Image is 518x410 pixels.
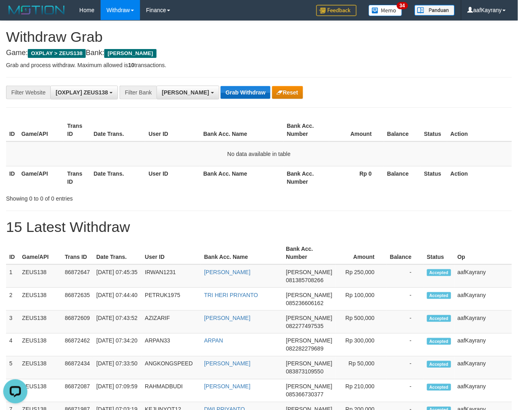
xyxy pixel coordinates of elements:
th: Trans ID [64,166,90,189]
span: Accepted [427,384,451,391]
td: 86872635 [62,288,93,311]
td: Rp 50,000 [336,357,387,379]
th: Amount [336,242,387,264]
td: - [387,334,424,357]
div: Filter Website [6,86,50,99]
button: [PERSON_NAME] [157,86,219,99]
td: - [387,288,424,311]
th: Date Trans. [93,242,142,264]
td: [DATE] 07:09:59 [93,379,142,402]
td: 2 [6,288,19,311]
th: Action [447,166,512,189]
span: Copy 081385708266 to clipboard [286,277,324,283]
td: 1 [6,264,19,288]
a: [PERSON_NAME] [204,361,250,367]
td: ANGKONGSPEED [142,357,201,379]
th: Balance [384,166,421,189]
td: 86872462 [62,334,93,357]
a: [PERSON_NAME] [204,269,250,275]
h1: 15 Latest Withdraw [6,219,512,235]
h1: Withdraw Grab [6,29,512,45]
td: [DATE] 07:33:50 [93,357,142,379]
span: [PERSON_NAME] [162,89,209,96]
span: Accepted [427,361,451,368]
td: - [387,264,424,288]
td: ARPAN33 [142,334,201,357]
p: Grab and process withdraw. Maximum allowed is transactions. [6,61,512,69]
th: Date Trans. [91,166,146,189]
img: MOTION_logo.png [6,4,67,16]
td: [DATE] 07:34:20 [93,334,142,357]
a: [PERSON_NAME] [204,383,250,390]
td: IRWAN1231 [142,264,201,288]
span: [PERSON_NAME] [104,49,156,58]
th: Balance [387,242,424,264]
span: Copy 085366730377 to clipboard [286,392,324,398]
span: [PERSON_NAME] [286,383,332,390]
span: Accepted [427,269,451,276]
th: Bank Acc. Name [200,119,284,141]
th: ID [6,119,18,141]
th: Bank Acc. Name [201,242,283,264]
th: Rp 0 [329,166,384,189]
button: Reset [272,86,303,99]
th: Op [454,242,512,264]
span: [PERSON_NAME] [286,361,332,367]
td: Rp 100,000 [336,288,387,311]
th: Status [424,242,454,264]
th: User ID [142,242,201,264]
td: 4 [6,334,19,357]
td: 86872434 [62,357,93,379]
span: Accepted [427,292,451,299]
span: Copy 082282279689 to clipboard [286,346,324,352]
th: User ID [145,166,200,189]
span: [OXPLAY] ZEUS138 [56,89,108,96]
span: [PERSON_NAME] [286,269,332,275]
td: ZEUS138 [19,288,62,311]
td: [DATE] 07:44:40 [93,288,142,311]
span: Copy 083873109550 to clipboard [286,369,324,375]
td: No data available in table [6,141,512,166]
th: Bank Acc. Number [283,242,336,264]
span: [PERSON_NAME] [286,315,332,321]
td: Rp 210,000 [336,379,387,402]
th: Bank Acc. Number [284,166,330,189]
td: - [387,357,424,379]
span: Copy 082277497535 to clipboard [286,323,324,329]
th: Date Trans. [91,119,146,141]
strong: 10 [128,62,134,68]
td: ZEUS138 [19,379,62,402]
div: Showing 0 to 0 of 0 entries [6,191,210,203]
td: [DATE] 07:43:52 [93,311,142,334]
td: ZEUS138 [19,311,62,334]
span: Accepted [427,338,451,345]
td: aafKayrany [454,288,512,311]
th: Status [421,166,448,189]
td: AZIZARIF [142,311,201,334]
th: Balance [384,119,421,141]
span: OXPLAY > ZEUS138 [28,49,86,58]
td: 86872087 [62,379,93,402]
th: ID [6,242,19,264]
div: Filter Bank [120,86,157,99]
td: Rp 250,000 [336,264,387,288]
th: Amount [329,119,384,141]
span: 34 [397,2,408,9]
span: [PERSON_NAME] [286,338,332,344]
td: ZEUS138 [19,334,62,357]
td: aafKayrany [454,264,512,288]
th: User ID [145,119,200,141]
td: Rp 500,000 [336,311,387,334]
td: aafKayrany [454,334,512,357]
th: Action [447,119,512,141]
th: Trans ID [62,242,93,264]
span: Copy 085236606162 to clipboard [286,300,324,306]
img: Feedback.jpg [316,5,357,16]
h4: Game: Bank: [6,49,512,57]
a: ARPAN [204,338,223,344]
td: - [387,379,424,402]
td: RAHMADBUDI [142,379,201,402]
td: aafKayrany [454,357,512,379]
th: Game/API [19,242,62,264]
td: ZEUS138 [19,357,62,379]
